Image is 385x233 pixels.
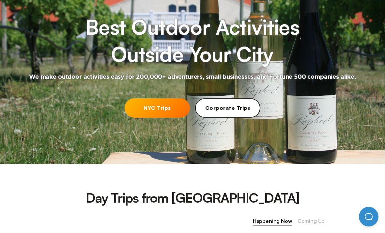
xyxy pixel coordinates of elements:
iframe: Help Scout Beacon - Open [359,207,378,226]
h2: We make outdoor activities easy for 200,000+ adventurers, small businesses, and Fortune 500 compa... [29,73,356,81]
a: Corporate Trips [195,98,260,118]
span: Happening Now [253,217,292,225]
h1: Best Outdoor Activities Outside Your City [85,13,300,68]
a: NYC Trips [125,98,190,118]
span: Coming Up [298,217,325,225]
